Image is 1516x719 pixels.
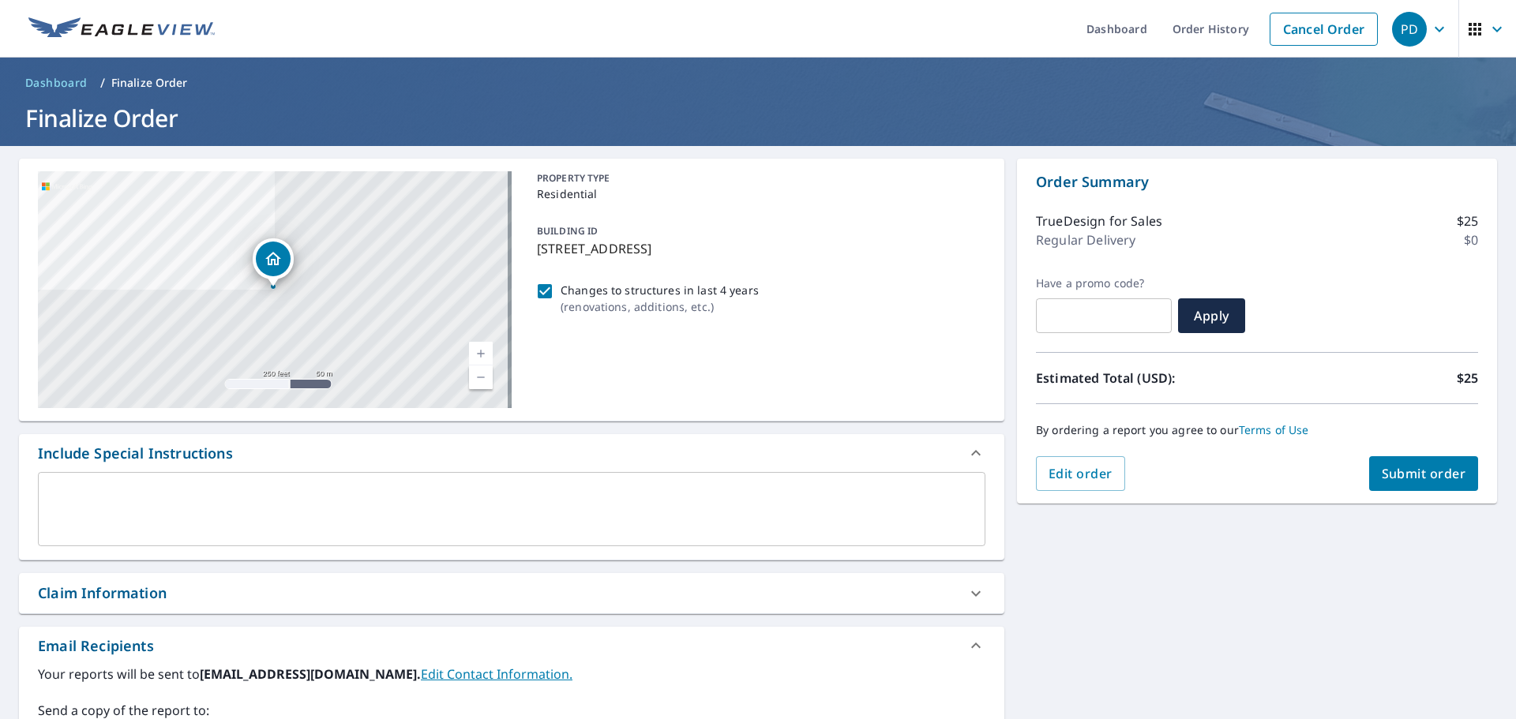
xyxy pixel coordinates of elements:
div: Dropped pin, building 1, Residential property, 1416 Lexington Way Livermore, CA 94550 [253,238,294,287]
nav: breadcrumb [19,70,1497,95]
a: Dashboard [19,70,94,95]
h1: Finalize Order [19,102,1497,134]
a: Terms of Use [1239,422,1309,437]
p: PROPERTY TYPE [537,171,979,185]
a: Current Level 17, Zoom Out [469,365,493,389]
p: Estimated Total (USD): [1036,369,1257,388]
div: Email Recipients [38,635,154,657]
li: / [100,73,105,92]
img: EV Logo [28,17,215,41]
div: Email Recipients [19,627,1004,665]
p: $25 [1457,212,1478,230]
label: Have a promo code? [1036,276,1172,290]
span: Dashboard [25,75,88,91]
span: Submit order [1382,465,1466,482]
div: Claim Information [38,582,167,604]
a: EditContactInfo [421,665,572,683]
p: BUILDING ID [537,224,598,238]
p: Regular Delivery [1036,230,1135,249]
b: [EMAIL_ADDRESS][DOMAIN_NAME]. [200,665,421,683]
p: Finalize Order [111,75,188,91]
button: Apply [1178,298,1245,333]
p: Residential [537,185,979,202]
p: $0 [1464,230,1478,249]
button: Edit order [1036,456,1125,491]
div: PD [1392,12,1427,47]
p: Order Summary [1036,171,1478,193]
div: Include Special Instructions [38,443,233,464]
p: By ordering a report you agree to our [1036,423,1478,437]
p: [STREET_ADDRESS] [537,239,979,258]
label: Your reports will be sent to [38,665,985,683]
span: Apply [1191,307,1233,324]
p: $25 [1457,369,1478,388]
p: ( renovations, additions, etc. ) [561,298,759,315]
a: Cancel Order [1270,13,1378,46]
div: Include Special Instructions [19,434,1004,472]
p: TrueDesign for Sales [1036,212,1162,230]
p: Changes to structures in last 4 years [561,282,759,298]
span: Edit order [1049,465,1113,482]
button: Submit order [1369,456,1479,491]
a: Current Level 17, Zoom In [469,342,493,365]
div: Claim Information [19,573,1004,613]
